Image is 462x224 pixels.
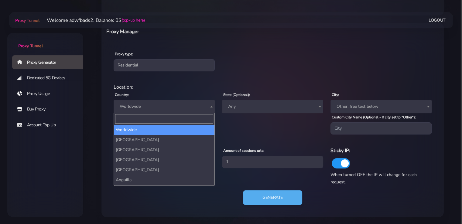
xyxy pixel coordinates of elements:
label: Custom City Name (Optional - If city set to "Other"): [332,114,416,120]
li: [GEOGRAPHIC_DATA] [114,135,214,145]
h6: Sticky IP: [330,147,432,154]
span: Other, free text below [330,100,432,113]
a: Proxy Generator [12,55,88,69]
a: Proxy Tunnel [7,33,83,49]
span: Other, free text below [334,102,428,111]
li: [GEOGRAPHIC_DATA] [114,165,214,175]
span: Worldwide [114,100,215,113]
a: Buy Proxy [12,102,88,116]
a: (top-up here) [121,17,145,23]
li: [GEOGRAPHIC_DATA] [114,185,214,195]
h6: Proxy Manager [106,28,297,36]
span: Any [222,100,323,113]
li: Welcome adwfbads2. Balance: 0$ [39,17,145,24]
label: City: [332,92,339,97]
label: Proxy type: [115,51,133,57]
li: [GEOGRAPHIC_DATA] [114,155,214,165]
li: [GEOGRAPHIC_DATA] [114,145,214,155]
span: Proxy Tunnel [18,43,43,49]
iframe: Webchat Widget [372,125,454,216]
label: Country: [115,92,129,97]
span: Proxy Tunnel [15,18,39,23]
span: When turned OFF the IP will change for each request. [330,172,417,185]
li: Anguilla [114,175,214,185]
div: Location: [110,83,435,91]
a: Proxy Tunnel [14,15,39,25]
input: Search [115,114,213,124]
input: City [330,122,432,134]
a: Account Top Up [12,118,88,132]
span: Any [226,102,320,111]
a: Proxy Usage [12,87,88,101]
label: State (Optional): [223,92,250,97]
label: Amount of sessions urls: [223,148,264,153]
div: Proxy Settings: [110,139,435,147]
span: Worldwide [117,102,211,111]
a: Logout [429,15,446,26]
button: Generate [243,190,302,205]
li: Worldwide [114,125,214,135]
a: Dedicated 5G Devices [12,71,88,85]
